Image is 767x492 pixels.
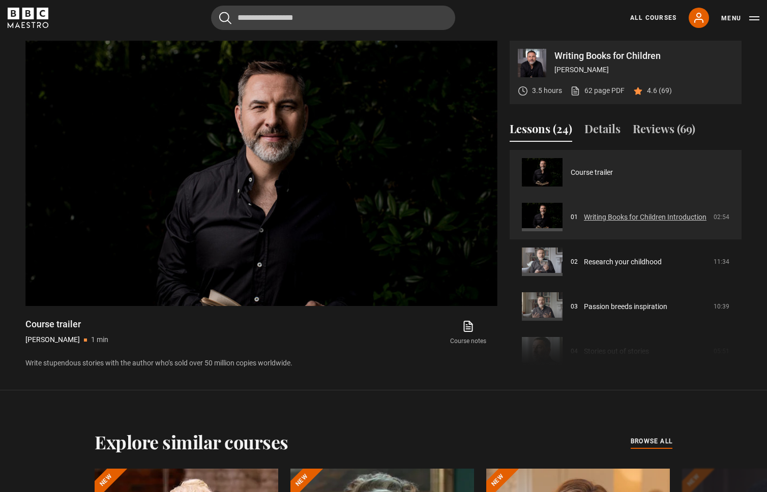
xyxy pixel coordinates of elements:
[439,318,497,348] a: Course notes
[584,257,662,267] a: Research your childhood
[25,334,80,345] p: [PERSON_NAME]
[532,85,562,96] p: 3.5 hours
[510,120,572,142] button: Lessons (24)
[554,51,733,60] p: Writing Books for Children
[631,436,672,447] a: browse all
[721,13,759,23] button: Toggle navigation
[584,212,706,223] a: Writing Books for Children Introduction
[584,120,621,142] button: Details
[570,85,625,96] a: 62 page PDF
[647,85,672,96] p: 4.6 (69)
[8,8,48,28] svg: BBC Maestro
[91,334,108,345] p: 1 min
[211,6,455,30] input: Search
[25,318,108,330] h1: Course trailer
[95,431,288,452] h2: Explore similar courses
[571,167,613,178] a: Course trailer
[219,12,231,24] button: Submit the search query
[631,436,672,446] span: browse all
[25,41,497,306] video-js: Video Player
[633,120,695,142] button: Reviews (69)
[554,65,733,75] p: [PERSON_NAME]
[584,301,667,312] a: Passion breeds inspiration
[630,13,676,22] a: All Courses
[25,358,497,368] p: Write stupendous stories with the author who’s sold over 50 million copies worldwide.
